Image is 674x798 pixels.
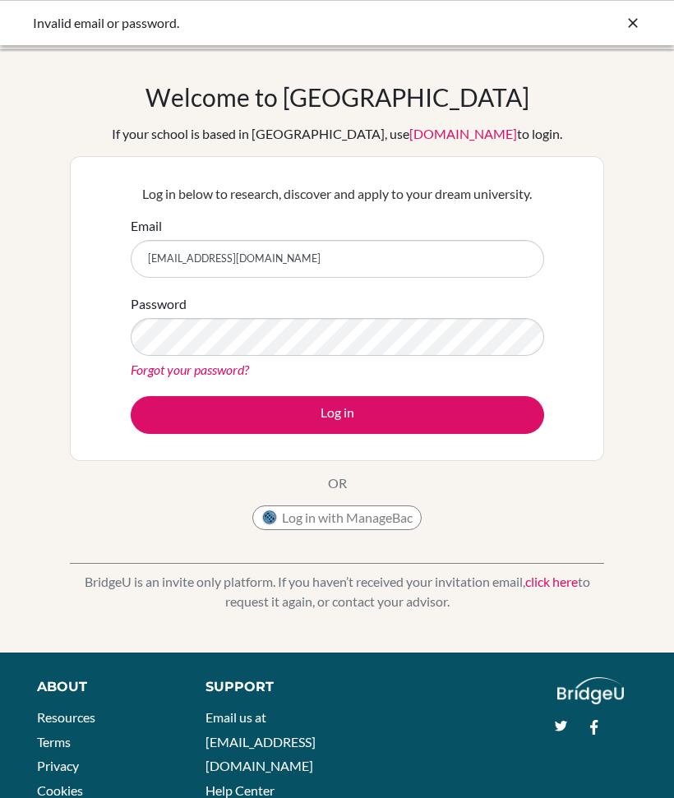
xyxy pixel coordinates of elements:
[37,677,168,697] div: About
[205,709,316,773] a: Email us at [EMAIL_ADDRESS][DOMAIN_NAME]
[205,677,322,697] div: Support
[525,574,578,589] a: click here
[131,294,187,314] label: Password
[131,396,544,434] button: Log in
[328,473,347,493] p: OR
[145,82,529,112] h1: Welcome to [GEOGRAPHIC_DATA]
[131,184,544,204] p: Log in below to research, discover and apply to your dream university.
[37,758,79,773] a: Privacy
[409,126,517,141] a: [DOMAIN_NAME]
[112,124,562,144] div: If your school is based in [GEOGRAPHIC_DATA], use to login.
[70,572,604,611] p: BridgeU is an invite only platform. If you haven’t received your invitation email, to request it ...
[37,709,95,725] a: Resources
[131,362,249,377] a: Forgot your password?
[557,677,624,704] img: logo_white@2x-f4f0deed5e89b7ecb1c2cc34c3e3d731f90f0f143d5ea2071677605dd97b5244.png
[252,505,422,530] button: Log in with ManageBac
[205,782,275,798] a: Help Center
[33,13,395,33] div: Invalid email or password.
[131,216,162,236] label: Email
[37,782,83,798] a: Cookies
[37,734,71,750] a: Terms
